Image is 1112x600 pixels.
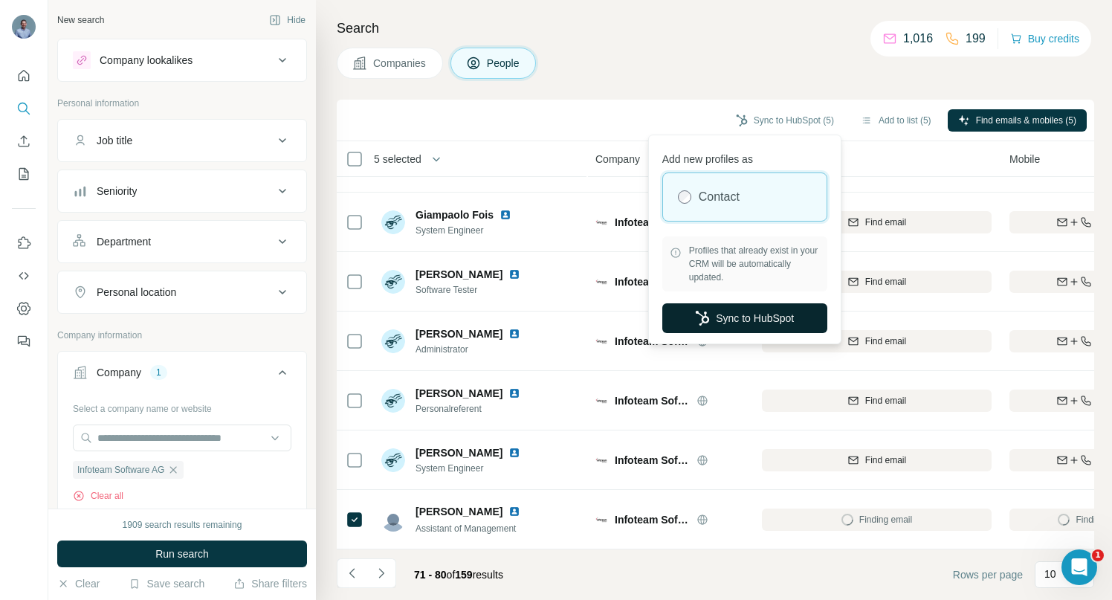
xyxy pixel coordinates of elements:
span: Find email [865,216,906,229]
button: Department [58,224,306,259]
span: Mobile [1009,152,1040,167]
img: Logo of Infoteam Software AG [595,276,607,288]
span: Run search [155,546,209,561]
span: Infoteam Software AG [615,453,689,468]
span: results [414,569,503,581]
span: 5 selected [374,152,421,167]
button: Find emails & mobiles (5) [948,109,1087,132]
span: Find email [865,275,906,288]
button: My lists [12,161,36,187]
button: Add to list (5) [850,109,942,132]
img: Avatar [381,210,405,234]
img: Logo of Infoteam Software AG [595,335,607,347]
button: Job title [58,123,306,158]
span: Find email [865,454,906,467]
span: Giampaolo Fois [416,207,494,222]
img: Logo of Infoteam Software AG [595,454,607,466]
button: Feedback [12,328,36,355]
img: Logo of Infoteam Software AG [595,514,607,526]
div: 1909 search results remaining [123,518,242,532]
button: Clear [57,576,100,591]
span: System Engineer [416,462,526,475]
span: 1 [1092,549,1104,561]
span: Infoteam Software AG [615,274,689,289]
div: Select a company name or website [73,396,291,416]
button: Quick start [12,62,36,89]
div: Seniority [97,184,137,199]
button: Search [12,95,36,122]
span: [PERSON_NAME] [416,386,502,401]
button: Use Surfe on LinkedIn [12,230,36,257]
button: Dashboard [12,295,36,322]
span: Infoteam Software AG [615,393,689,408]
span: People [487,56,521,71]
span: Companies [373,56,427,71]
button: Find email [762,271,992,293]
button: Find email [762,211,992,233]
span: [PERSON_NAME] [416,326,502,341]
div: Company lookalikes [100,53,193,68]
button: Run search [57,541,307,567]
button: Seniority [58,173,306,209]
button: Enrich CSV [12,128,36,155]
p: 199 [966,30,986,48]
span: Rows per page [953,567,1023,582]
span: Assistant of Management [416,523,516,534]
img: LinkedIn logo [508,268,520,280]
button: Clear all [73,489,123,503]
button: Find email [762,449,992,471]
button: Save search [129,576,204,591]
img: Logo of Infoteam Software AG [595,216,607,228]
iframe: Intercom live chat [1061,549,1097,585]
span: Find email [865,335,906,348]
label: Contact [699,188,740,206]
div: Department [97,234,151,249]
button: Sync to HubSpot (5) [725,109,844,132]
button: Sync to HubSpot [662,303,827,333]
p: Company information [57,329,307,342]
img: Avatar [381,508,405,532]
img: LinkedIn logo [500,209,511,221]
button: Share filters [233,576,307,591]
img: LinkedIn logo [508,387,520,399]
img: LinkedIn logo [508,506,520,517]
span: Company [595,152,640,167]
button: Use Surfe API [12,262,36,289]
img: Avatar [381,270,405,294]
button: Find email [762,330,992,352]
div: New search [57,13,104,27]
p: Add new profiles as [662,146,827,167]
img: Avatar [381,389,405,413]
div: Personal location [97,285,176,300]
button: Hide [259,9,316,31]
img: LinkedIn logo [508,447,520,459]
img: LinkedIn logo [508,328,520,340]
p: 1,016 [903,30,933,48]
span: Administrator [416,343,526,356]
span: [PERSON_NAME] [416,504,502,519]
span: Software Tester [416,283,526,297]
div: 1 [150,366,167,379]
div: Company [97,365,141,380]
span: Profiles that already exist in your CRM will be automatically updated. [689,244,820,284]
span: [PERSON_NAME] [416,267,502,282]
span: Infoteam Software AG [615,512,689,527]
div: Job title [97,133,132,148]
span: [PERSON_NAME] [416,445,502,460]
button: Company1 [58,355,306,396]
span: 71 - 80 [414,569,447,581]
button: Find email [762,390,992,412]
span: 159 [455,569,472,581]
span: System Engineer [416,224,517,237]
img: Avatar [381,448,405,472]
span: Infoteam Software AG [615,215,689,230]
button: Buy credits [1010,28,1079,49]
span: Find email [865,394,906,407]
button: Navigate to next page [366,558,396,588]
span: Find emails & mobiles (5) [976,114,1076,127]
button: Personal location [58,274,306,310]
img: Avatar [381,329,405,353]
span: of [447,569,456,581]
span: Personalreferent [416,402,526,416]
img: Avatar [12,15,36,39]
